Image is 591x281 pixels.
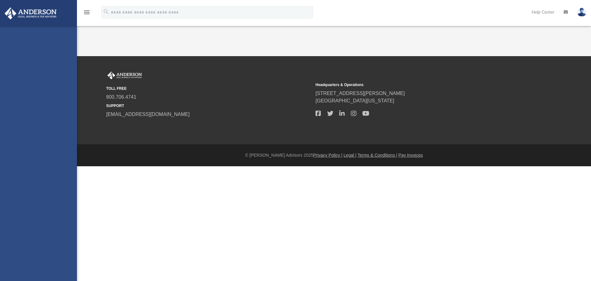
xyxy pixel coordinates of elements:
div: © [PERSON_NAME] Advisors 2025 [77,152,591,159]
img: Anderson Advisors Platinum Portal [106,72,143,80]
a: Terms & Conditions | [358,153,397,158]
img: User Pic [577,8,586,17]
a: menu [83,12,90,16]
a: 800.706.4741 [106,94,136,100]
i: menu [83,9,90,16]
a: Pay Invoices [398,153,423,158]
small: TOLL FREE [106,86,311,91]
small: Headquarters & Operations [316,82,521,88]
small: SUPPORT [106,103,311,109]
a: [GEOGRAPHIC_DATA][US_STATE] [316,98,394,103]
a: [EMAIL_ADDRESS][DOMAIN_NAME] [106,112,190,117]
a: Privacy Policy | [313,153,343,158]
img: Anderson Advisors Platinum Portal [3,7,58,19]
i: search [103,8,110,15]
a: [STREET_ADDRESS][PERSON_NAME] [316,91,405,96]
a: Legal | [344,153,356,158]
